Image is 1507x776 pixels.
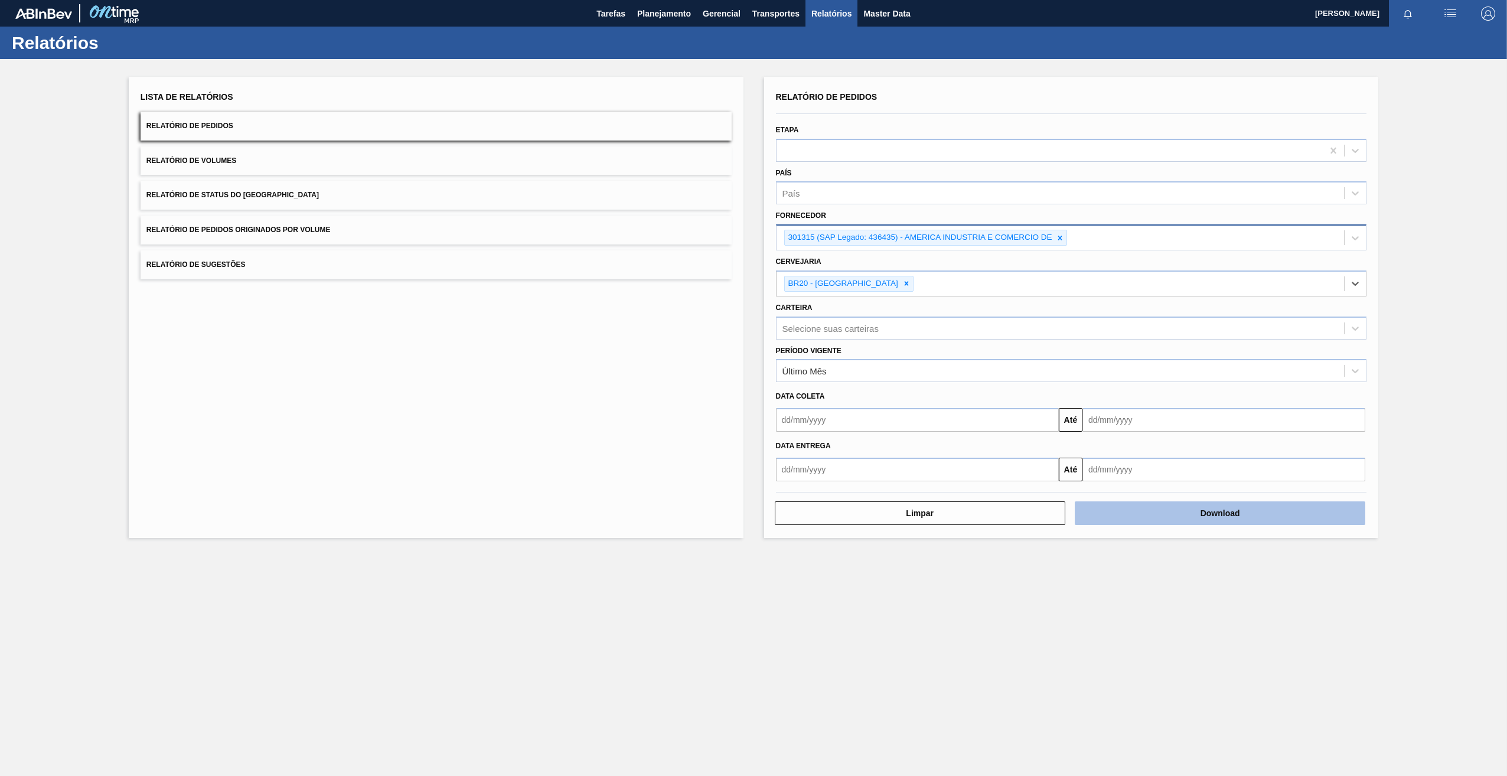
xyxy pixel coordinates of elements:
[141,250,732,279] button: Relatório de Sugestões
[141,112,732,141] button: Relatório de Pedidos
[775,501,1065,525] button: Limpar
[776,458,1059,481] input: dd/mm/yyyy
[785,230,1054,245] div: 301315 (SAP Legado: 436435) - AMERICA INDUSTRIA E COMERCIO DE
[637,6,691,21] span: Planejamento
[1389,5,1427,22] button: Notificações
[1082,458,1365,481] input: dd/mm/yyyy
[782,366,827,376] div: Último Mês
[141,146,732,175] button: Relatório de Volumes
[1075,501,1365,525] button: Download
[776,211,826,220] label: Fornecedor
[776,304,813,312] label: Carteira
[1443,6,1457,21] img: userActions
[1481,6,1495,21] img: Logout
[776,257,821,266] label: Cervejaria
[141,92,233,102] span: Lista de Relatórios
[1059,408,1082,432] button: Até
[146,156,236,165] span: Relatório de Volumes
[785,276,900,291] div: BR20 - [GEOGRAPHIC_DATA]
[863,6,910,21] span: Master Data
[782,323,879,333] div: Selecione suas carteiras
[141,216,732,244] button: Relatório de Pedidos Originados por Volume
[146,226,331,234] span: Relatório de Pedidos Originados por Volume
[1082,408,1365,432] input: dd/mm/yyyy
[141,181,732,210] button: Relatório de Status do [GEOGRAPHIC_DATA]
[782,188,800,198] div: País
[776,169,792,177] label: País
[776,126,799,134] label: Etapa
[776,408,1059,432] input: dd/mm/yyyy
[811,6,852,21] span: Relatórios
[776,442,831,450] span: Data entrega
[776,392,825,400] span: Data coleta
[776,347,841,355] label: Período Vigente
[15,8,72,19] img: TNhmsLtSVTkK8tSr43FrP2fwEKptu5GPRR3wAAAABJRU5ErkJggg==
[146,260,246,269] span: Relatório de Sugestões
[703,6,741,21] span: Gerencial
[596,6,625,21] span: Tarefas
[146,122,233,130] span: Relatório de Pedidos
[752,6,800,21] span: Transportes
[1059,458,1082,481] button: Até
[776,92,878,102] span: Relatório de Pedidos
[12,36,221,50] h1: Relatórios
[146,191,319,199] span: Relatório de Status do [GEOGRAPHIC_DATA]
